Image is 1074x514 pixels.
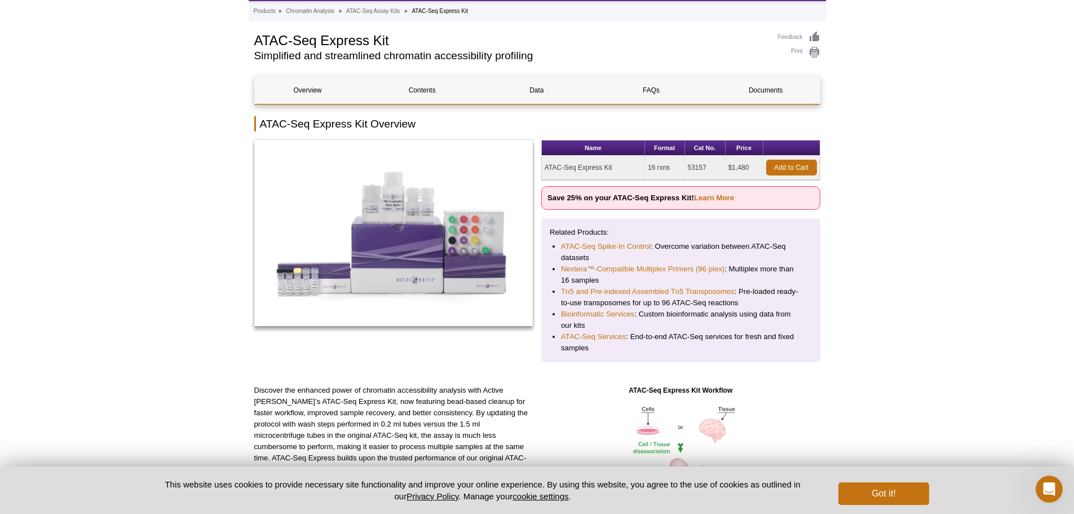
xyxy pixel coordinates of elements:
th: Cat No. [685,140,726,156]
td: 53157 [685,156,726,180]
a: Learn More [694,194,734,202]
a: Documents [713,77,819,104]
iframe: Intercom live chat [1036,476,1063,503]
h2: Simplified and streamlined chromatin accessibility profiling [254,51,767,61]
a: Products [254,6,276,16]
a: FAQs [598,77,704,104]
a: Privacy Policy [406,491,458,501]
a: ATAC-Seq Services [561,331,626,342]
a: Nextera™-Compatible Multiplex Primers (96 plex) [561,263,724,275]
button: cookie settings [512,491,568,501]
p: Discover the enhanced power of chromatin accessibility analysis with Active [PERSON_NAME]’s ATAC-... [254,385,533,486]
h2: ATAC-Seq Express Kit Overview [254,116,820,131]
li: : Overcome variation between ATAC-Seq datasets [561,241,801,263]
li: : Multiplex more than 16 samples [561,263,801,286]
strong: ATAC-Seq Express Kit Workflow [629,386,732,394]
a: Data [484,77,590,104]
li: » [339,8,342,14]
td: $1,480 [726,156,763,180]
img: ATAC-Seq Express Kit [254,140,533,326]
li: : Pre-loaded ready-to-use transposomes for up to 96 ATAC-Seq reactions [561,286,801,309]
h1: ATAC-Seq Express Kit [254,31,767,48]
td: ATAC-Seq Express Kit [542,156,645,180]
th: Format [645,140,685,156]
p: Related Products: [550,227,812,238]
li: : Custom bioinformatic analysis using data from our kits [561,309,801,331]
a: Tn5 and Pre-indexed Assembled Tn5 Transposomes [561,286,735,297]
a: ATAC-Seq Assay Kits [346,6,400,16]
th: Price [726,140,763,156]
button: Got it! [838,482,929,505]
li: » [404,8,408,14]
li: » [279,8,282,14]
strong: Save 25% on your ATAC-Seq Express Kit! [547,194,734,202]
a: Overview [255,77,361,104]
th: Name [542,140,645,156]
a: Bioinformatic Services [561,309,634,320]
a: Print [778,46,820,59]
a: Contents [369,77,475,104]
a: ATAC-Seq Spike-In Control [561,241,651,252]
a: Chromatin Analysis [286,6,334,16]
a: Add to Cart [766,160,817,175]
li: : End-to-end ATAC-Seq services for fresh and fixed samples [561,331,801,354]
li: ATAC-Seq Express Kit [412,8,468,14]
td: 16 rxns [645,156,685,180]
a: Feedback [778,31,820,43]
p: This website uses cookies to provide necessary site functionality and improve your online experie... [145,478,820,502]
